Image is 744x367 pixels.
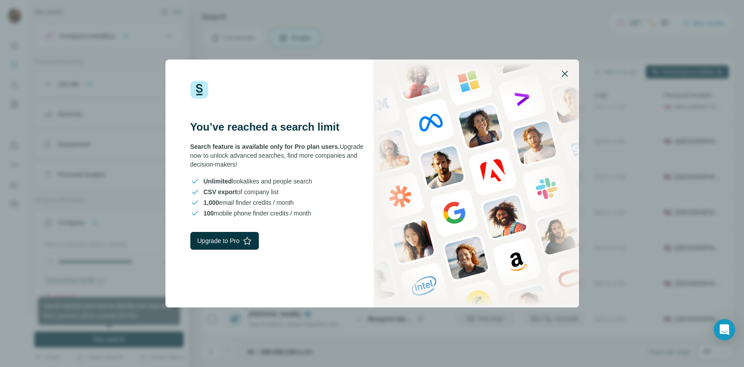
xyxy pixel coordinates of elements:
[190,143,340,150] span: Search feature is available only for Pro plan users.
[714,319,735,340] div: Open Intercom Messenger
[204,178,232,185] span: Unlimited
[204,210,214,217] span: 100
[374,60,579,307] img: Surfe Stock Photo - showing people and technologies
[204,199,219,206] span: 1,000
[204,177,312,186] span: lookalikes and people search
[190,120,372,134] h3: You’ve reached a search limit
[204,209,311,218] span: mobile phone finder credits / month
[204,187,279,196] span: of company list
[190,81,208,99] img: Surfe Logo
[190,232,259,250] button: Upgrade to Pro
[204,188,237,195] span: CSV export
[190,142,372,169] div: Upgrade now to unlock advanced searches, find more companies and decision-makers!
[204,198,294,207] span: email finder credits / month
